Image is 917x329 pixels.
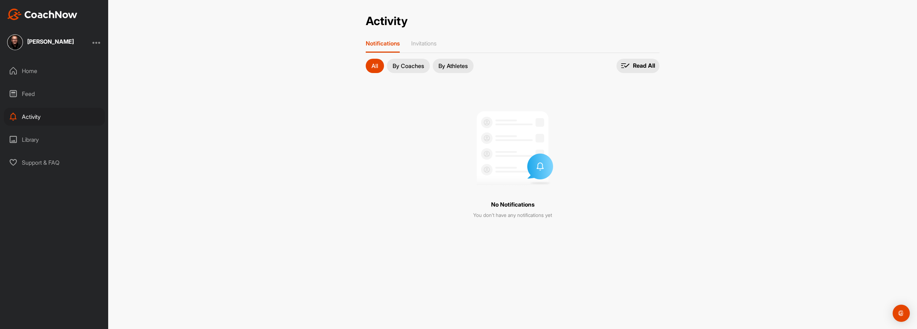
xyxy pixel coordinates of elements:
[4,154,105,171] div: Support & FAQ
[4,62,105,80] div: Home
[366,40,400,47] p: Notifications
[633,62,655,69] p: Read All
[7,9,77,20] img: CoachNow
[27,39,74,44] div: [PERSON_NAME]
[4,108,105,126] div: Activity
[491,200,534,208] p: No Notifications
[893,305,910,322] div: Open Intercom Messenger
[4,131,105,149] div: Library
[366,59,384,73] button: All
[371,63,378,69] p: All
[366,14,408,28] h2: Activity
[4,85,105,103] div: Feed
[411,40,437,47] p: Invitations
[473,212,552,219] p: You don’t have any notifications yet
[468,102,557,192] img: no invites
[438,63,468,69] p: By Athletes
[433,59,474,73] button: By Athletes
[7,34,23,50] img: square_09804addd8abf47025ce24f68226c7f7.jpg
[387,59,430,73] button: By Coaches
[393,63,424,69] p: By Coaches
